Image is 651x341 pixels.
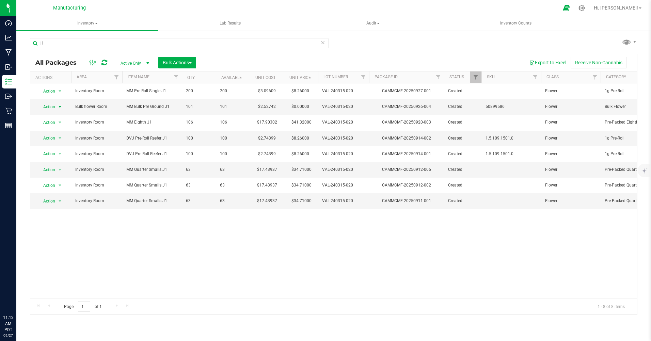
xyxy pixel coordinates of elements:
[186,135,212,142] span: 100
[302,17,444,30] span: Audit
[220,198,246,204] span: 63
[289,75,311,80] a: Unit Price
[186,166,212,173] span: 63
[75,198,118,204] span: Inventory Room
[288,86,313,96] span: $8.26000
[37,102,55,112] span: Action
[322,103,365,110] span: VAL-240315-020
[322,182,365,189] span: VAL-240315-020
[126,182,178,189] span: MM Quarter Smalls J1
[322,135,365,142] span: VAL-240315-020
[35,59,83,66] span: All Packages
[491,20,541,26] span: Inventory Counts
[5,34,12,41] inline-svg: Analytics
[56,102,64,112] span: select
[58,301,107,312] span: Page of 1
[220,88,246,94] span: 200
[448,151,477,157] span: Created
[448,198,477,204] span: Created
[126,166,178,173] span: MM Quarter Smalls J1
[320,38,325,47] span: Clear
[3,333,13,338] p: 09/27
[111,71,122,83] a: Filter
[77,75,87,79] a: Area
[449,75,464,79] a: Status
[56,165,64,175] span: select
[186,182,212,189] span: 63
[606,75,626,79] a: Category
[187,75,195,80] a: Qty
[375,75,398,79] a: Package ID
[5,20,12,27] inline-svg: Dashboard
[16,16,158,31] span: Inventory
[126,88,178,94] span: MM Pre-Roll Single J1
[30,38,329,48] input: Search Package ID, Item Name, SKU, Lot or Part Number...
[250,99,284,115] td: $2.52742
[487,75,495,79] a: SKU
[20,286,28,294] iframe: Resource center unread badge
[250,146,284,162] td: $2.74399
[577,5,586,11] div: Manage settings
[368,135,445,142] div: CAMMCMF-20250914-002
[368,88,445,94] div: CAMMCMF-20250927-001
[126,198,178,204] span: MM Quarter Smalls J1
[545,103,597,110] span: Flower
[53,5,86,11] span: Manufacturing
[5,108,12,114] inline-svg: Retail
[56,149,64,159] span: select
[545,88,597,94] span: Flower
[128,75,149,79] a: Item Name
[545,119,597,126] span: Flower
[288,133,313,143] span: $8.26000
[288,117,315,127] span: $41.32000
[56,181,64,190] span: select
[445,16,587,31] a: Inventory Counts
[571,57,627,68] button: Receive Non-Cannabis
[220,151,246,157] span: 100
[250,193,284,209] td: $17.43937
[186,88,212,94] span: 200
[368,103,445,110] div: CAMMCMF-20250926-004
[368,119,445,126] div: CAMMCMF-20250920-003
[589,71,601,83] a: Filter
[37,149,55,159] span: Action
[126,103,178,110] span: MM Bulk Pre Ground J1
[220,135,246,142] span: 100
[37,118,55,127] span: Action
[486,103,537,110] span: 50899586
[250,162,284,178] td: $17.43937
[486,151,537,157] span: 1.5.109.1501.0
[368,198,445,204] div: CAMMCMF-20250911-001
[288,102,313,112] span: $0.00000
[288,149,313,159] span: $8.26000
[5,78,12,85] inline-svg: Inventory
[220,166,246,173] span: 63
[37,133,55,143] span: Action
[78,301,90,312] input: 1
[75,135,118,142] span: Inventory Room
[322,151,365,157] span: VAL-240315-020
[368,151,445,157] div: CAMMCMF-20250914-001
[594,5,638,11] span: Hi, [PERSON_NAME]!
[486,135,537,142] span: 1.5.109.1501.0
[545,151,597,157] span: Flower
[288,180,315,190] span: $34.71000
[126,119,178,126] span: MM Eighth J1
[163,60,192,65] span: Bulk Actions
[288,165,315,175] span: $34.71000
[448,166,477,173] span: Created
[220,182,246,189] span: 63
[37,165,55,175] span: Action
[250,178,284,193] td: $17.43937
[75,151,118,157] span: Inventory Room
[56,118,64,127] span: select
[323,75,348,79] a: Lot Number
[322,88,365,94] span: VAL-240315-020
[368,166,445,173] div: CAMMCMF-20250912-005
[302,16,444,31] a: Audit
[433,71,444,83] a: Filter
[448,119,477,126] span: Created
[5,93,12,100] inline-svg: Outbound
[546,75,559,79] a: Class
[126,135,178,142] span: DVJ Pre-Roll Reefer J1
